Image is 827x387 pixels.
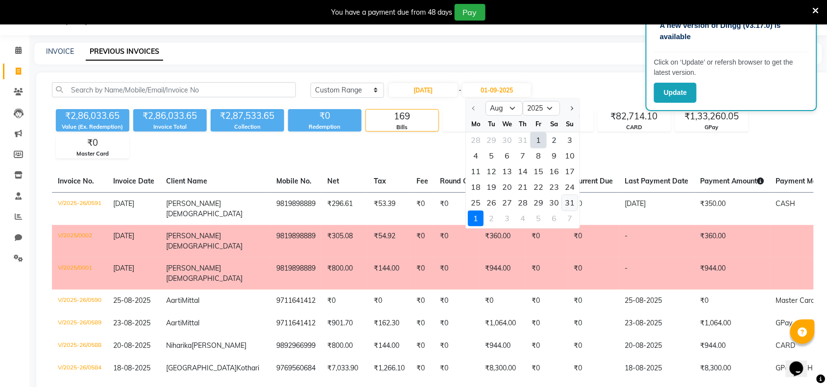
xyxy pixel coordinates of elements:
td: ₹0 [434,335,479,357]
div: ₹2,87,533.65 [211,109,284,123]
select: Select year [523,101,560,116]
div: Wednesday, August 20, 2025 [500,180,515,195]
div: 169 [366,110,438,123]
div: 10 [562,148,578,164]
span: Aarti [166,319,182,327]
div: Su [562,116,578,132]
div: 17 [562,164,578,180]
td: ₹0 [479,290,526,312]
td: ₹0 [526,290,568,312]
div: 4 [515,211,531,227]
td: V/2025-26/0588 [52,335,107,357]
div: Friday, August 8, 2025 [531,148,547,164]
td: ₹0 [568,290,619,312]
span: [DATE] [113,199,134,208]
div: 3 [500,211,515,227]
div: Friday, September 5, 2025 [531,211,547,227]
span: Niharika [166,341,192,350]
div: Sa [547,116,562,132]
span: [DEMOGRAPHIC_DATA] [166,242,243,250]
div: 14 [515,164,531,180]
div: Friday, August 29, 2025 [531,195,547,211]
span: GPay [776,319,793,327]
td: V/2025/0001 [52,257,107,290]
td: ₹144.00 [368,335,411,357]
td: ₹0 [568,312,619,335]
div: 5 [484,148,500,164]
div: Redemption [288,123,362,131]
td: ₹0 [434,192,479,225]
span: CARD [776,341,796,350]
td: 9819898889 [270,192,321,225]
div: 1 [531,133,547,148]
div: 16 [547,164,562,180]
input: End Date [462,83,531,97]
div: Saturday, August 23, 2025 [547,180,562,195]
td: ₹800.00 [321,257,368,290]
td: ₹360.00 [479,225,526,257]
td: ₹1,266.10 [368,357,411,380]
span: [DEMOGRAPHIC_DATA] [166,209,243,218]
div: Sunday, September 7, 2025 [562,211,578,227]
td: ₹0 [568,225,619,257]
button: Update [654,83,697,103]
div: Friday, August 22, 2025 [531,180,547,195]
span: GPay, [776,364,794,372]
span: [GEOGRAPHIC_DATA] [166,364,237,372]
td: V/2025-26/0590 [52,290,107,312]
span: Mobile No. [276,177,312,185]
div: 19 [484,180,500,195]
span: Last Payment Date [625,177,689,185]
td: ₹901.70 [321,312,368,335]
div: Tuesday, August 12, 2025 [484,164,500,180]
td: ₹305.08 [321,225,368,257]
div: Invoice Total [133,123,207,131]
span: [DATE] [113,264,134,273]
td: 25-08-2025 [619,290,695,312]
div: 7 [562,211,578,227]
span: Payment Amount [701,177,764,185]
span: Round Off [440,177,473,185]
span: Net [327,177,339,185]
div: Sunday, August 3, 2025 [562,133,578,148]
span: [PERSON_NAME] [166,231,221,240]
span: [PERSON_NAME] [166,264,221,273]
td: 9819898889 [270,225,321,257]
div: 3 [562,133,578,148]
p: Click on ‘Update’ or refersh browser to get the latest version. [654,57,809,78]
td: ₹0 [526,312,568,335]
td: ₹0 [411,357,434,380]
span: Fee [416,177,428,185]
td: 23-08-2025 [619,312,695,335]
span: CASH [776,199,796,208]
div: 2 [484,211,500,227]
input: Start Date [389,83,458,97]
td: ₹0 [434,312,479,335]
td: ₹350.00 [695,192,770,225]
td: ₹0 [695,290,770,312]
div: 22 [531,180,547,195]
div: 26 [484,195,500,211]
div: 13 [500,164,515,180]
div: Thursday, August 7, 2025 [515,148,531,164]
td: 9892966999 [270,335,321,357]
span: 25-08-2025 [113,296,150,305]
div: Tuesday, August 19, 2025 [484,180,500,195]
span: 23-08-2025 [113,319,150,327]
div: Monday, August 18, 2025 [468,180,484,195]
div: Monday, September 1, 2025 [468,211,484,227]
div: 29 [531,195,547,211]
div: 2 [547,133,562,148]
td: ₹0 [568,357,619,380]
td: 9711641412 [270,312,321,335]
td: ₹8,300.00 [479,357,526,380]
div: Sunday, August 10, 2025 [562,148,578,164]
div: CARD [598,123,671,132]
select: Select month [486,101,523,116]
td: 18-08-2025 [619,357,695,380]
span: Master Card [776,296,815,305]
div: 21 [515,180,531,195]
div: 1 [468,211,484,227]
div: 4 [468,148,484,164]
td: ₹0 [411,257,434,290]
